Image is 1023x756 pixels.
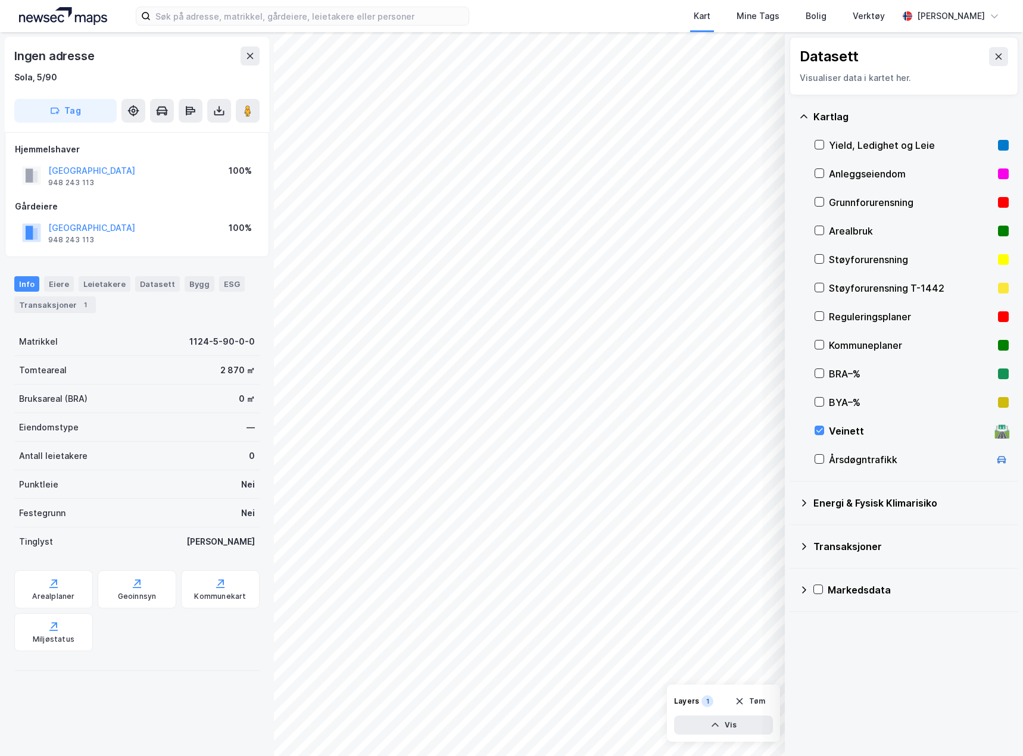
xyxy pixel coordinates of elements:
div: Miljøstatus [33,635,74,644]
div: Gårdeiere [15,199,259,214]
div: Arealplaner [32,592,74,601]
div: Info [14,276,39,292]
div: Eiere [44,276,74,292]
button: Tag [14,99,117,123]
div: Tinglyst [19,535,53,549]
div: Visualiser data i kartet her. [800,71,1008,85]
button: Tøm [727,692,773,711]
div: Kontrollprogram for chat [963,699,1023,756]
div: Matrikkel [19,335,58,349]
div: Tomteareal [19,363,67,377]
div: Anleggseiendom [829,167,993,181]
div: Grunnforurensning [829,195,993,210]
div: BYA–% [829,395,993,410]
div: Transaksjoner [14,296,96,313]
div: Verktøy [853,9,885,23]
div: Antall leietakere [19,449,88,463]
div: Veinett [829,424,990,438]
div: Reguleringsplaner [829,310,993,324]
div: 1124-5-90-0-0 [189,335,255,349]
div: Sola, 5/90 [14,70,57,85]
div: [PERSON_NAME] [917,9,985,23]
div: Kartlag [813,110,1009,124]
div: Datasett [800,47,859,66]
div: Nei [241,477,255,492]
div: 948 243 113 [48,178,94,188]
div: Mine Tags [737,9,779,23]
div: Arealbruk [829,224,993,238]
div: Punktleie [19,477,58,492]
div: Layers [674,696,699,706]
img: logo.a4113a55bc3d86da70a041830d287a7e.svg [19,7,107,25]
div: Støyforurensning [829,252,993,267]
div: BRA–% [829,367,993,381]
div: ESG [219,276,245,292]
div: — [247,420,255,435]
div: Bruksareal (BRA) [19,392,88,406]
div: Festegrunn [19,506,66,520]
div: 100% [229,164,252,178]
div: Transaksjoner [813,539,1009,554]
div: Hjemmelshaver [15,142,259,157]
div: Ingen adresse [14,46,96,65]
div: Yield, Ledighet og Leie [829,138,993,152]
div: Kommuneplaner [829,338,993,352]
div: Bolig [806,9,826,23]
div: Leietakere [79,276,130,292]
div: 1 [701,695,713,707]
div: Nei [241,506,255,520]
div: Datasett [135,276,180,292]
iframe: Chat Widget [963,699,1023,756]
div: Energi & Fysisk Klimarisiko [813,496,1009,510]
input: Søk på adresse, matrikkel, gårdeiere, leietakere eller personer [151,7,469,25]
div: 0 [249,449,255,463]
div: Kart [694,9,710,23]
div: 0 ㎡ [239,392,255,406]
button: Vis [674,716,773,735]
div: Kommunekart [194,592,246,601]
div: Eiendomstype [19,420,79,435]
div: Bygg [185,276,214,292]
div: 1 [79,299,91,311]
div: 2 870 ㎡ [220,363,255,377]
div: [PERSON_NAME] [186,535,255,549]
div: 948 243 113 [48,235,94,245]
div: Geoinnsyn [118,592,157,601]
div: Markedsdata [828,583,1009,597]
div: 100% [229,221,252,235]
div: 🛣️ [994,423,1010,439]
div: Årsdøgntrafikk [829,452,990,467]
div: Støyforurensning T-1442 [829,281,993,295]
